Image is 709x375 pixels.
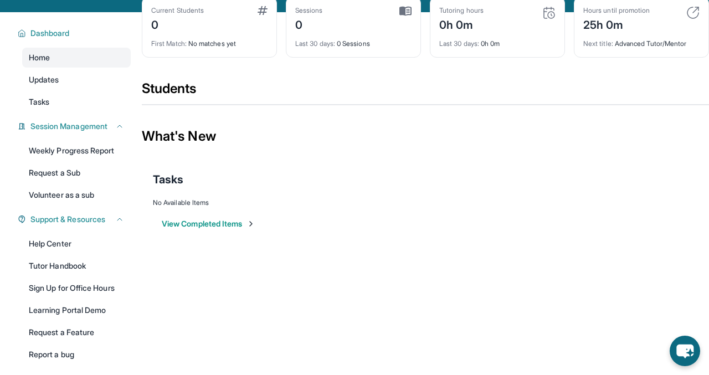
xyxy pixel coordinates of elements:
[258,6,268,15] img: card
[399,6,412,16] img: card
[151,6,204,15] div: Current Students
[22,92,131,112] a: Tasks
[26,214,124,225] button: Support & Resources
[142,112,709,161] div: What's New
[142,80,709,104] div: Students
[295,33,412,48] div: 0 Sessions
[22,70,131,90] a: Updates
[295,15,323,33] div: 0
[686,6,700,19] img: card
[295,6,323,15] div: Sessions
[22,345,131,364] a: Report a bug
[583,33,700,48] div: Advanced Tutor/Mentor
[439,33,556,48] div: 0h 0m
[29,52,50,63] span: Home
[583,15,650,33] div: 25h 0m
[151,15,204,33] div: 0
[22,185,131,205] a: Volunteer as a sub
[22,48,131,68] a: Home
[670,336,700,366] button: chat-button
[22,234,131,254] a: Help Center
[26,28,124,39] button: Dashboard
[29,74,59,85] span: Updates
[22,322,131,342] a: Request a Feature
[583,39,613,48] span: Next title :
[30,28,70,39] span: Dashboard
[151,33,268,48] div: No matches yet
[153,198,698,207] div: No Available Items
[583,6,650,15] div: Hours until promotion
[439,39,479,48] span: Last 30 days :
[30,121,107,132] span: Session Management
[30,214,105,225] span: Support & Resources
[22,163,131,183] a: Request a Sub
[22,278,131,298] a: Sign Up for Office Hours
[162,218,255,229] button: View Completed Items
[22,300,131,320] a: Learning Portal Demo
[153,172,183,187] span: Tasks
[22,141,131,161] a: Weekly Progress Report
[22,256,131,276] a: Tutor Handbook
[295,39,335,48] span: Last 30 days :
[151,39,187,48] span: First Match :
[26,121,124,132] button: Session Management
[439,15,484,33] div: 0h 0m
[542,6,556,19] img: card
[29,96,49,107] span: Tasks
[439,6,484,15] div: Tutoring hours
